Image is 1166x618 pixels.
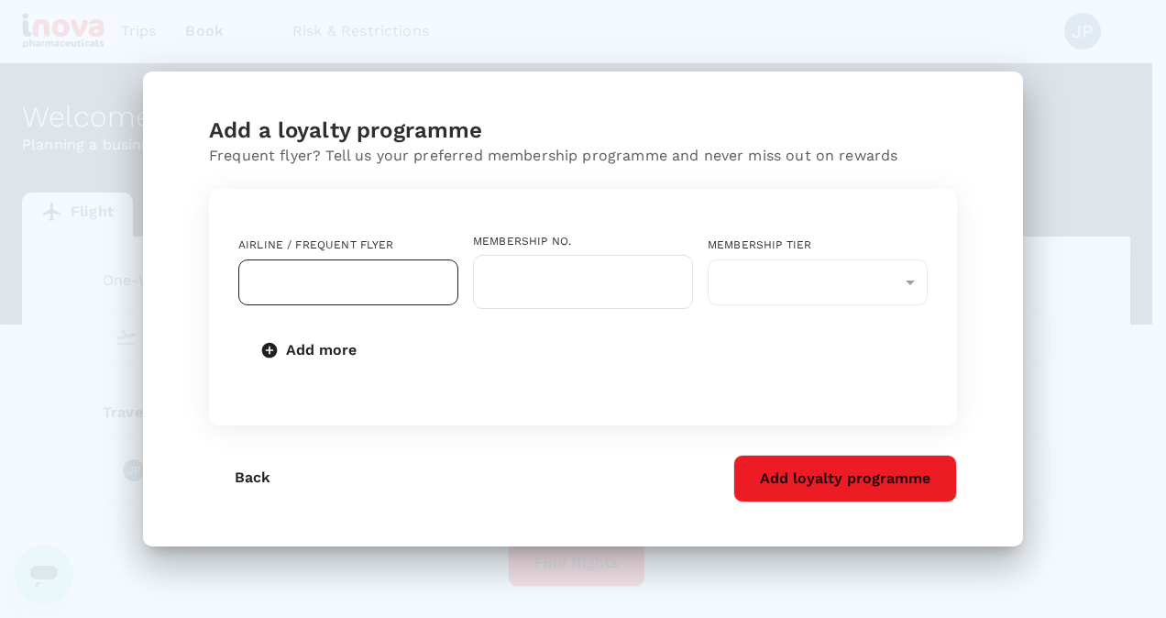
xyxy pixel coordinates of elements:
p: Frequent flyer? Tell us your preferred membership programme and never miss out on rewards [209,145,957,167]
div: Membership No. [473,233,693,251]
div: ​ [708,259,928,305]
div: Add a loyalty programme [209,116,957,145]
div: Membership tier [708,237,928,255]
button: Add loyalty programme [733,455,957,502]
button: Add more [238,326,382,374]
div: Airline / Frequent Flyer [238,237,458,255]
button: Open [448,280,452,283]
button: Back [209,455,296,501]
